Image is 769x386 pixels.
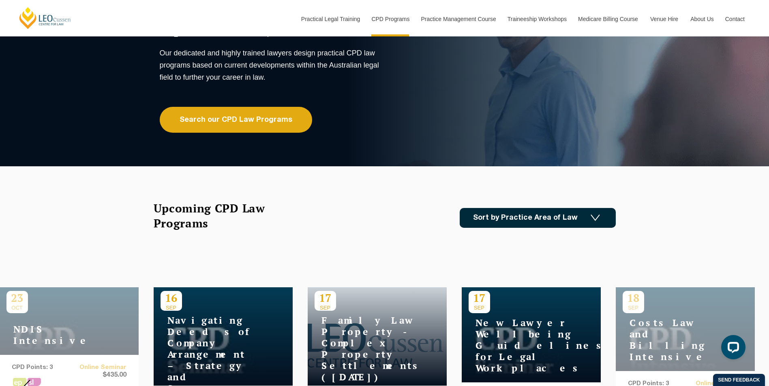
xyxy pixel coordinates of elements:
h1: CPD Law Programs designed by experienced lawyers [160,6,383,37]
img: Icon [591,214,600,221]
p: 16 [161,291,182,305]
a: Practical Legal Training [295,2,366,36]
a: Practice Management Course [415,2,501,36]
iframe: LiveChat chat widget [715,332,749,366]
a: Venue Hire [644,2,684,36]
a: About Us [684,2,719,36]
a: Contact [719,2,751,36]
h2: Upcoming CPD Law Programs [154,201,285,231]
a: Medicare Billing Course [572,2,644,36]
a: Sort by Practice Area of Law [460,208,616,228]
p: 17 [469,291,490,305]
p: Our dedicated and highly trained lawyers design practical CPD law programs based on current devel... [160,47,383,83]
span: SEP [315,305,336,311]
a: Traineeship Workshops [501,2,572,36]
a: Search our CPD Law Programs [160,107,312,133]
a: CPD Programs [365,2,415,36]
span: SEP [469,305,490,311]
span: SEP [161,305,182,311]
p: 17 [315,291,336,305]
h4: Family Law Property - Complex Property Settlements ([DATE]) [315,315,416,383]
h4: New Lawyer Wellbeing Guidelines for Legal Workplaces [469,317,570,374]
a: [PERSON_NAME] Centre for Law [18,6,72,30]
